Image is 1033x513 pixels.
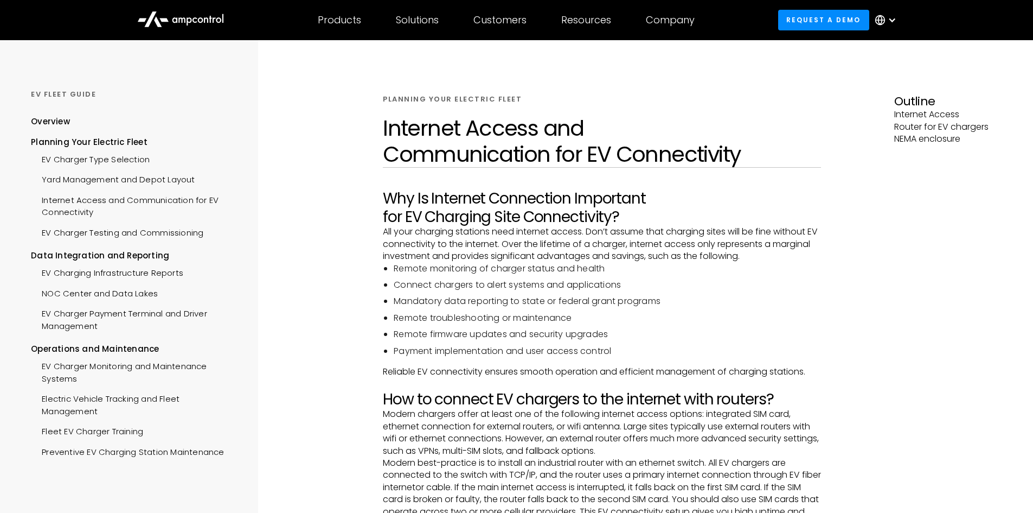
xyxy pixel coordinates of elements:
a: EV Charger Monitoring and Maintenance Systems [31,355,238,388]
div: Resources [561,14,611,26]
a: EV Charger Testing and Commissioning [31,221,203,242]
a: Overview [31,116,70,136]
a: EV Charger Payment Terminal and Driver Management [31,302,238,335]
div: Planning Your Electric Fleet [31,136,238,148]
a: Request a demo [778,10,869,30]
h3: Outline [894,94,1002,109]
div: Solutions [396,14,439,26]
a: Yard Management and Depot Layout [31,168,195,188]
p: Reliable EV connectivity ensures smooth operation and efficient management of charging stations. [383,366,821,378]
p: ‍ [383,378,821,390]
p: Modern chargers offer at least one of the following internet access options: integrated SIM card,... [383,408,821,457]
div: Customers [473,14,527,26]
li: Remote monitoring of charger status and health [394,263,821,275]
div: Overview [31,116,70,128]
p: Internet Access [894,109,1002,121]
a: Electric Vehicle Tracking and Fleet Management [31,388,238,420]
div: Company [646,14,695,26]
a: NOC Center and Data Lakes [31,282,158,302]
div: Operations and Maintenance [31,343,238,355]
div: Products [318,14,361,26]
li: Remote firmware updates and security upgrades [394,328,821,340]
p: NEMA enclosure [894,133,1002,145]
div: Planning Your Electric Fleet [383,94,522,104]
a: EV Charging Infrastructure Reports [31,262,183,282]
div: Data Integration and Reporting [31,250,238,262]
p: All your charging stations need internet access. Don’t assume that charging sites will be fine wi... [383,226,821,262]
h2: Why Is Internet Connection Important for EV Charging Site Connectivity? [383,189,821,226]
a: EV Charger Type Selection [31,148,150,168]
li: Mandatory data reporting to state or federal grant programs [394,295,821,307]
li: Connect chargers to alert systems and applications [394,279,821,291]
p: ‍ [894,145,1002,157]
li: Payment implementation and user access control [394,345,821,357]
a: Preventive EV Charging Station Maintenance [31,441,224,461]
h1: Internet Access and Communication for EV Connectivity [383,115,821,167]
div: Ev Fleet GUIDE [31,90,238,99]
li: Remote troubleshooting or maintenance [394,312,821,324]
a: Internet Access and Communication for EV Connectivity [31,189,238,221]
h2: How to connect EV chargers to the internet with routers? [383,390,821,409]
a: Fleet EV Charger Training [31,420,143,440]
p: Router for EV chargers [894,121,1002,133]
